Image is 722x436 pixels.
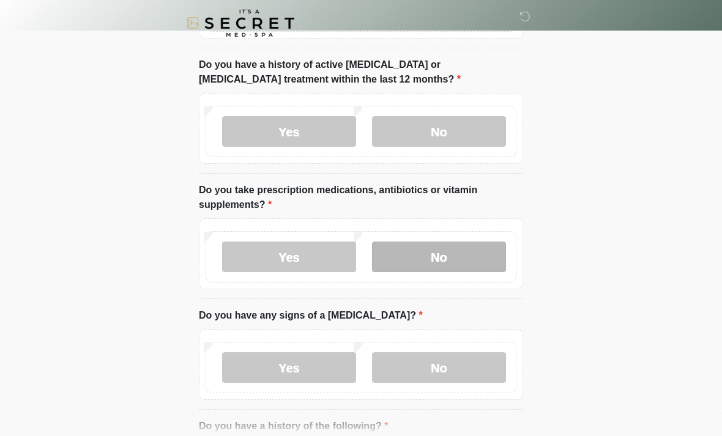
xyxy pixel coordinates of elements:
label: No [372,352,506,383]
label: Do you have a history of the following? [199,419,388,434]
label: Do you have any signs of a [MEDICAL_DATA]? [199,308,423,323]
label: Do you have a history of active [MEDICAL_DATA] or [MEDICAL_DATA] treatment within the last 12 mon... [199,57,523,87]
label: Yes [222,116,356,147]
label: Yes [222,352,356,383]
img: It's A Secret Med Spa Logo [187,9,294,37]
label: No [372,116,506,147]
label: Do you take prescription medications, antibiotics or vitamin supplements? [199,183,523,212]
label: No [372,242,506,272]
label: Yes [222,242,356,272]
